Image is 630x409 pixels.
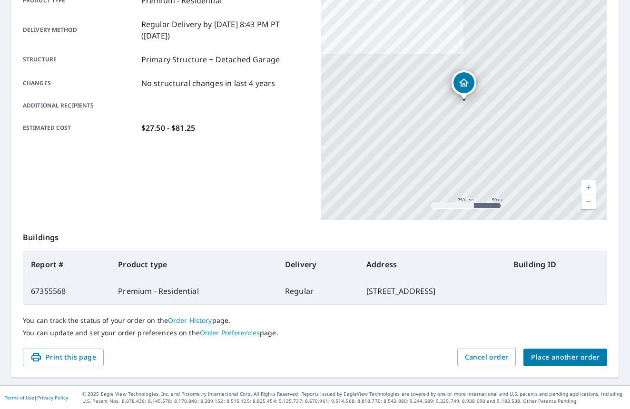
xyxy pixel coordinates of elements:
[457,349,516,366] button: Cancel order
[141,78,276,89] p: No structural changes in last 4 years
[581,180,596,195] a: Current Level 17, Zoom In
[359,278,506,304] td: [STREET_ADDRESS]
[277,278,359,304] td: Regular
[359,251,506,278] th: Address
[30,351,96,363] span: Print this page
[5,395,68,400] p: |
[141,54,280,65] p: Primary Structure + Detached Garage
[200,328,260,337] a: Order Preferences
[23,101,138,110] p: Additional recipients
[23,278,110,304] td: 67355568
[23,220,607,251] p: Buildings
[5,394,34,401] a: Terms of Use
[23,251,110,278] th: Report #
[465,351,509,363] span: Cancel order
[141,19,309,41] p: Regular Delivery by [DATE] 8:43 PM PT ([DATE])
[506,251,607,278] th: Building ID
[110,278,277,304] td: Premium - Residential
[141,122,195,134] p: $27.50 - $81.25
[277,251,359,278] th: Delivery
[82,390,625,405] p: © 2025 Eagle View Technologies, Inc. and Pictometry International Corp. All Rights Reserved. Repo...
[23,349,104,366] button: Print this page
[23,54,138,65] p: Structure
[23,329,607,337] p: You can update and set your order preferences on the page.
[23,78,138,89] p: Changes
[452,70,476,100] div: Dropped pin, building 1, Residential property, 1434 E Brown Deer Rd Bayside, WI 53217
[37,394,68,401] a: Privacy Policy
[110,251,277,278] th: Product type
[23,122,138,134] p: Estimated cost
[581,195,596,209] a: Current Level 17, Zoom Out
[523,349,607,366] button: Place another order
[531,351,600,363] span: Place another order
[23,19,138,41] p: Delivery method
[23,316,607,325] p: You can track the status of your order on the page.
[168,316,212,325] a: Order History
